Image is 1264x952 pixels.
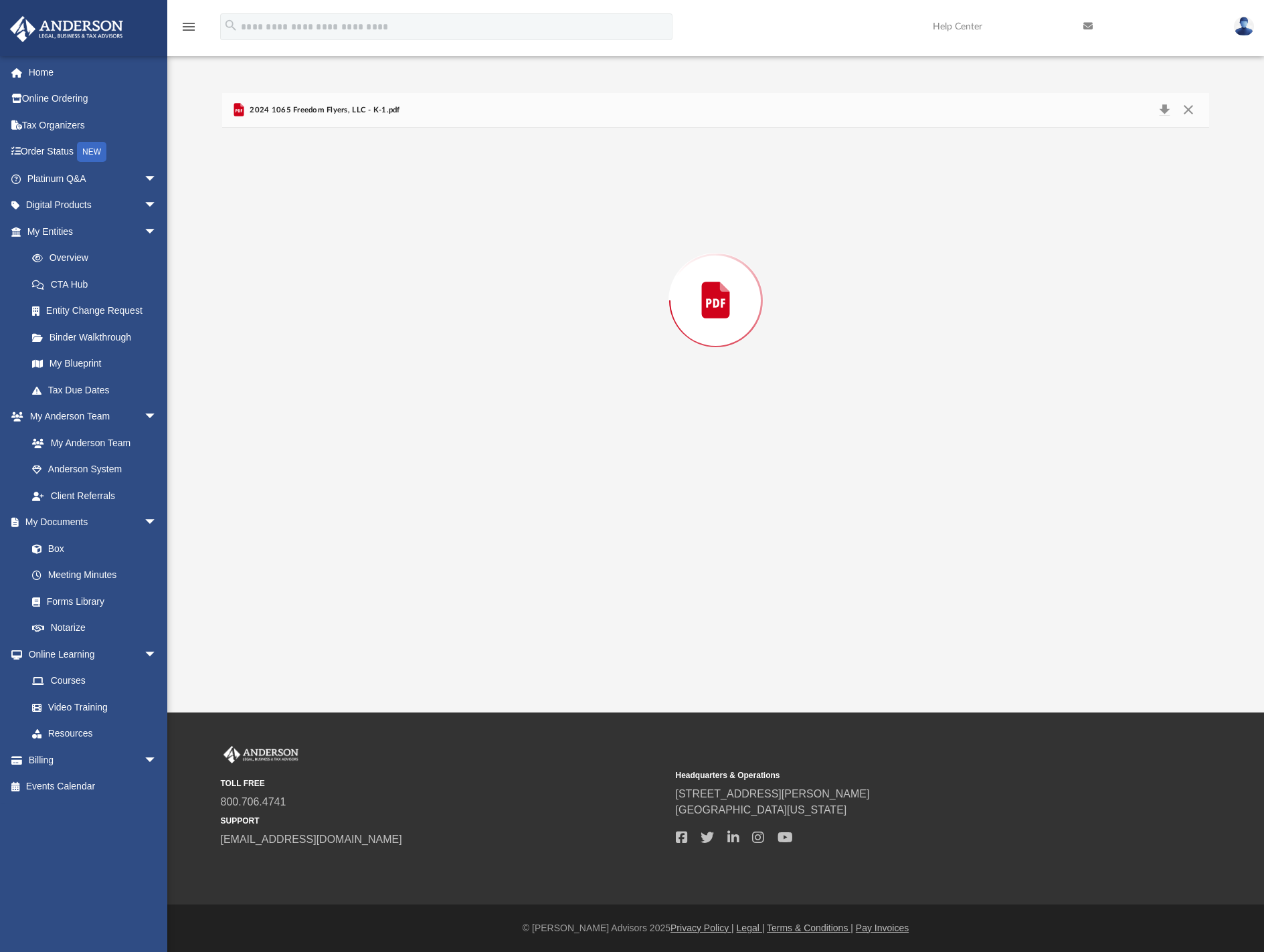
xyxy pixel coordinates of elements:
[9,192,177,219] a: Digital Productsarrow_drop_down
[1152,101,1176,120] button: Download
[167,921,1264,935] div: © [PERSON_NAME] Advisors 2025
[144,403,171,431] span: arrow_drop_down
[221,777,666,789] small: TOLL FREE
[144,165,171,193] span: arrow_drop_down
[19,694,164,721] a: Video Training
[1234,17,1254,36] img: User Pic
[19,298,177,324] a: Entity Change Request
[9,112,177,138] a: Tax Organizers
[767,923,853,933] a: Terms & Conditions |
[1176,101,1200,120] button: Close
[247,104,400,116] span: 2024 1065 Freedom Flyers, LLC - K-1.pdf
[9,218,177,245] a: My Entitiesarrow_drop_down
[19,482,171,509] a: Client Referrals
[19,245,177,272] a: Overview
[9,641,171,668] a: Online Learningarrow_drop_down
[9,773,177,800] a: Events Calendar
[221,746,301,763] img: Anderson Advisors Platinum Portal
[221,815,666,827] small: SUPPORT
[144,747,171,774] span: arrow_drop_down
[737,923,765,933] a: Legal |
[9,509,171,536] a: My Documentsarrow_drop_down
[144,641,171,668] span: arrow_drop_down
[856,923,909,933] a: Pay Invoices
[144,192,171,219] span: arrow_drop_down
[181,19,197,35] i: menu
[6,16,127,42] img: Anderson Advisors Platinum Portal
[9,403,171,430] a: My Anderson Teamarrow_drop_down
[676,788,870,799] a: [STREET_ADDRESS][PERSON_NAME]
[9,59,177,86] a: Home
[221,796,286,807] a: 800.706.4741
[223,18,238,33] i: search
[19,562,171,589] a: Meeting Minutes
[9,138,177,166] a: Order StatusNEW
[670,923,734,933] a: Privacy Policy |
[19,271,177,298] a: CTA Hub
[19,377,177,403] a: Tax Due Dates
[19,324,177,351] a: Binder Walkthrough
[221,834,402,845] a: [EMAIL_ADDRESS][DOMAIN_NAME]
[144,218,171,246] span: arrow_drop_down
[19,351,171,377] a: My Blueprint
[181,25,197,35] a: menu
[19,721,171,747] a: Resources
[9,86,177,112] a: Online Ordering
[77,142,106,162] div: NEW
[19,430,164,456] a: My Anderson Team
[676,804,847,816] a: [GEOGRAPHIC_DATA][US_STATE]
[19,456,171,483] a: Anderson System
[9,747,177,773] a: Billingarrow_drop_down
[19,668,171,694] a: Courses
[9,165,177,192] a: Platinum Q&Aarrow_drop_down
[222,93,1209,474] div: Preview
[144,509,171,537] span: arrow_drop_down
[676,769,1121,781] small: Headquarters & Operations
[19,615,171,642] a: Notarize
[19,535,164,562] a: Box
[19,588,164,615] a: Forms Library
